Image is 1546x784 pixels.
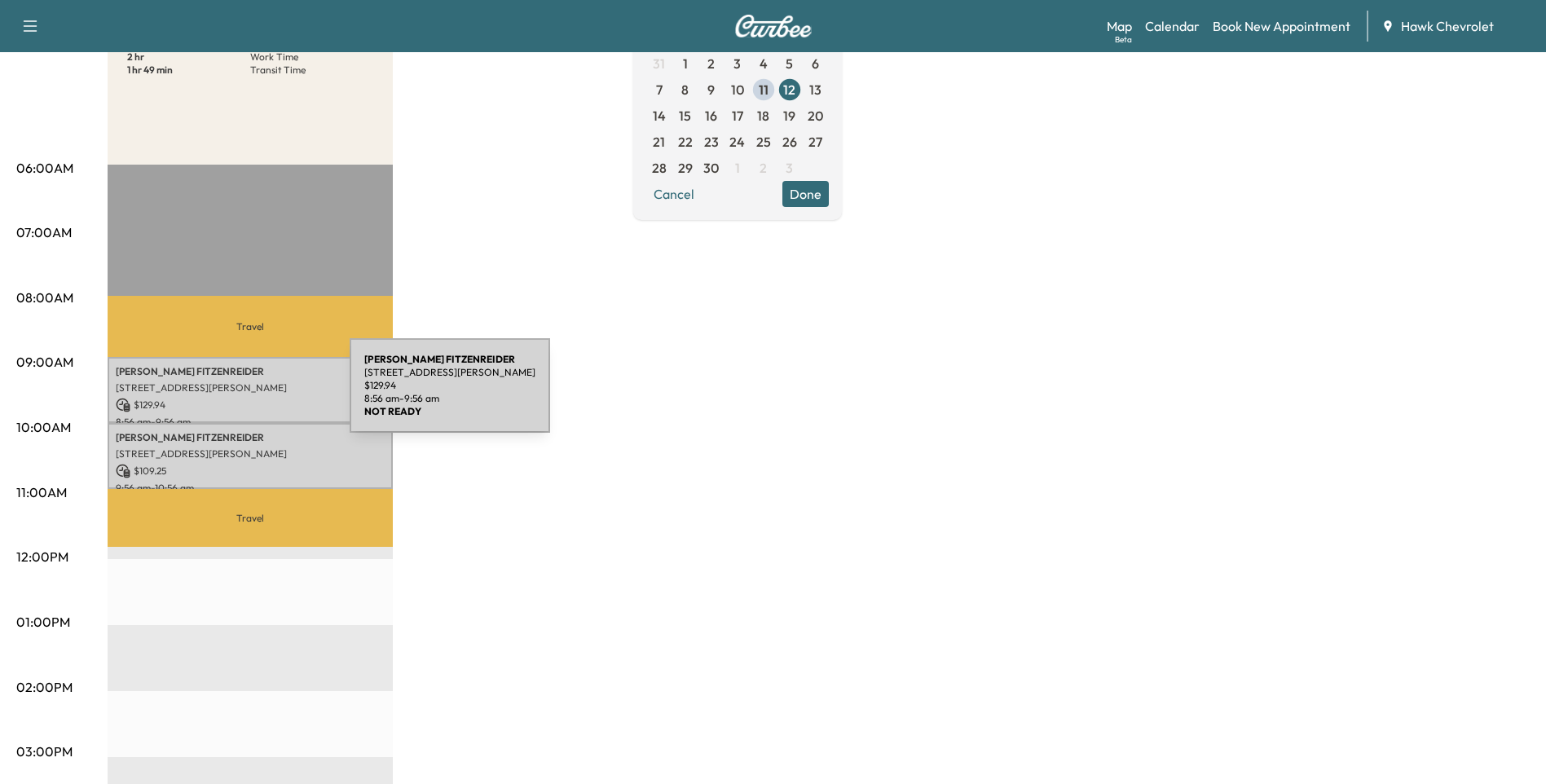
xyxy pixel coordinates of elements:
p: [STREET_ADDRESS][PERSON_NAME] [116,381,385,394]
p: 09:00AM [16,352,73,372]
span: 15 [679,106,691,126]
span: 30 [703,158,719,178]
span: 7 [656,80,663,99]
span: 2 [707,54,715,73]
p: 8:56 am - 9:56 am [364,392,535,405]
img: Curbee Logo [734,15,813,37]
span: 11 [759,80,769,99]
span: 13 [809,80,821,99]
span: 4 [760,54,768,73]
p: Transit Time [250,64,373,77]
span: 24 [729,132,745,152]
span: 10 [731,80,744,99]
span: 31 [653,54,665,73]
span: 1 [735,158,740,178]
span: 1 [683,54,688,73]
span: 28 [652,158,667,178]
div: Beta [1115,33,1132,46]
p: [STREET_ADDRESS][PERSON_NAME] [364,366,535,379]
p: Travel [108,296,393,357]
span: 8 [681,80,689,99]
p: 1 hr 49 min [127,64,250,77]
a: MapBeta [1107,16,1132,36]
p: $ 129.94 [116,398,385,412]
span: 17 [732,106,743,126]
p: 06:00AM [16,158,73,178]
span: 18 [757,106,769,126]
p: [PERSON_NAME] FITZENREIDER [116,365,385,378]
p: 03:00PM [16,742,73,761]
span: 20 [808,106,823,126]
span: 12 [783,80,795,99]
span: 2 [760,158,767,178]
button: Cancel [646,181,702,207]
span: 21 [653,132,665,152]
span: 14 [653,106,666,126]
span: 23 [704,132,719,152]
p: [STREET_ADDRESS][PERSON_NAME] [116,447,385,460]
b: [PERSON_NAME] FITZENREIDER [364,353,515,365]
p: [PERSON_NAME] FITZENREIDER [116,431,385,444]
span: 3 [786,158,793,178]
p: $ 129.94 [364,379,535,392]
p: $ 109.25 [116,464,385,478]
p: 08:00AM [16,288,73,307]
span: 19 [783,106,795,126]
p: 12:00PM [16,547,68,566]
p: 11:00AM [16,482,67,502]
p: 01:00PM [16,612,70,632]
span: 16 [705,106,717,126]
span: 29 [678,158,693,178]
span: 6 [812,54,819,73]
span: 27 [808,132,822,152]
p: 10:00AM [16,417,71,437]
p: 02:00PM [16,677,73,697]
b: NOT READY [364,405,421,417]
p: Travel [108,489,393,547]
a: Calendar [1145,16,1200,36]
p: 2 hr [127,51,250,64]
p: 8:56 am - 9:56 am [116,416,385,429]
button: Done [782,181,829,207]
span: 26 [782,132,797,152]
span: 9 [707,80,715,99]
a: Book New Appointment [1213,16,1350,36]
span: 22 [678,132,693,152]
span: Hawk Chevrolet [1401,16,1494,36]
span: 3 [733,54,741,73]
span: 25 [756,132,771,152]
span: 5 [786,54,793,73]
p: Work Time [250,51,373,64]
p: 9:56 am - 10:56 am [116,482,385,495]
p: 07:00AM [16,222,72,242]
